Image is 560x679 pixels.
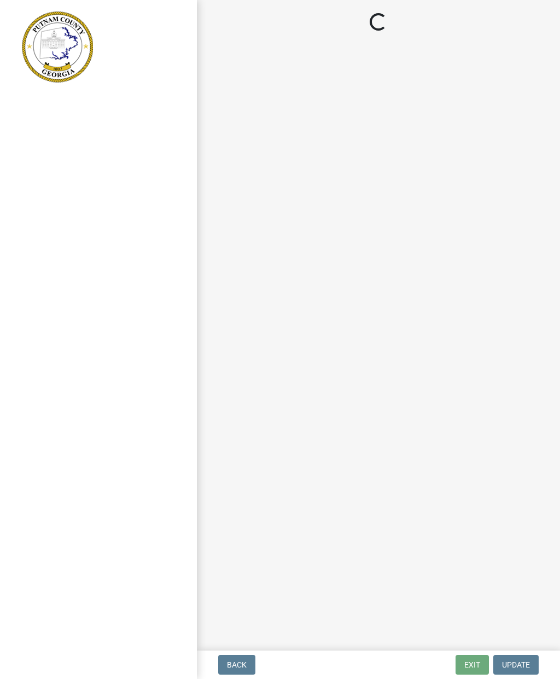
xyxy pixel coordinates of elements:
button: Back [218,655,255,675]
button: Update [493,655,539,675]
span: Update [502,660,530,669]
img: Putnam County, Georgia [22,11,93,83]
span: Back [227,660,247,669]
button: Exit [456,655,489,675]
